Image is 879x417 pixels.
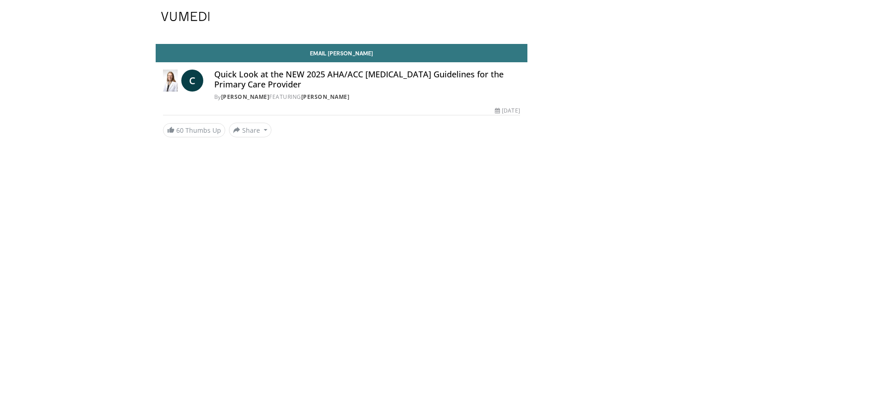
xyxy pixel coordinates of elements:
span: 60 [176,126,184,135]
a: [PERSON_NAME] [221,93,270,101]
a: Email [PERSON_NAME] [156,44,527,62]
a: C [181,70,203,92]
div: [DATE] [495,107,520,115]
img: Dr. Catherine P. Benziger [163,70,178,92]
h4: Quick Look at the NEW 2025 AHA/ACC [MEDICAL_DATA] Guidelines for the Primary Care Provider [214,70,520,89]
a: 60 Thumbs Up [163,123,225,137]
button: Share [229,123,271,137]
a: [PERSON_NAME] [301,93,350,101]
div: By FEATURING [214,93,520,101]
img: VuMedi Logo [161,12,210,21]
